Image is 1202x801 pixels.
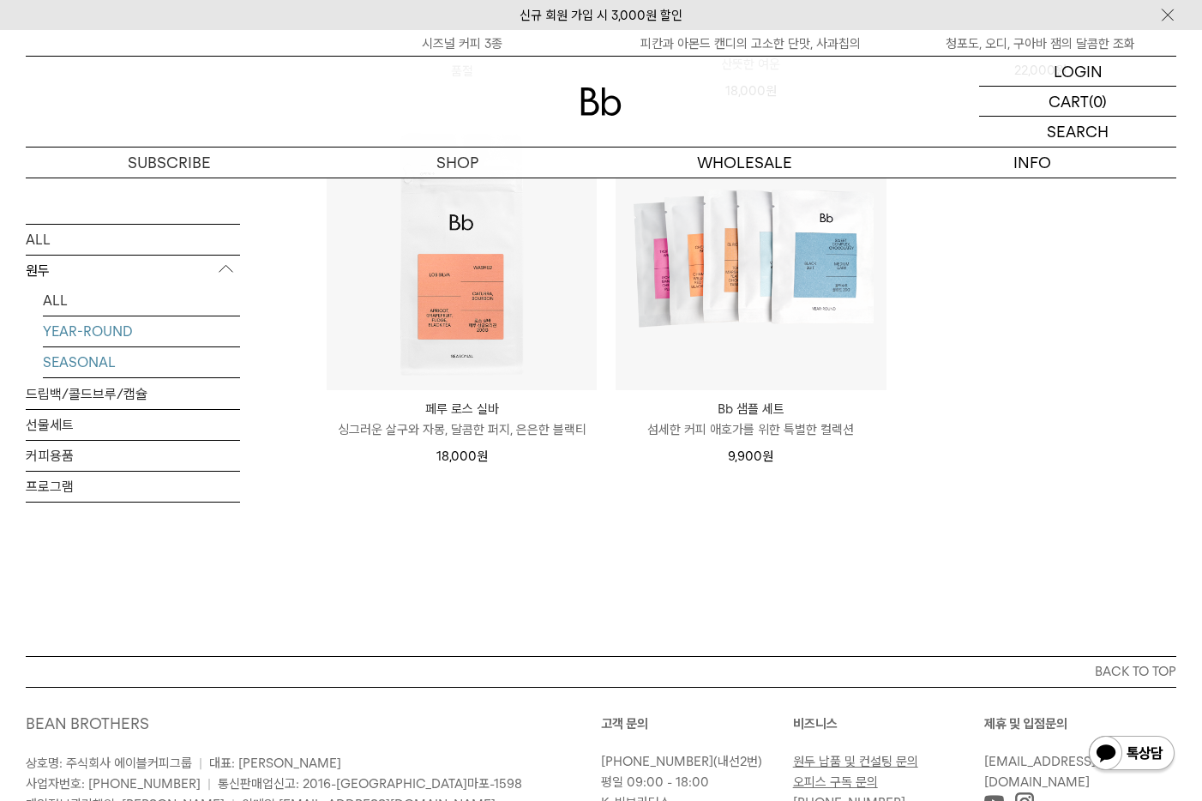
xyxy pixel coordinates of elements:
[601,714,793,734] p: 고객 문의
[601,148,889,178] p: WHOLESALE
[984,714,1176,734] p: 제휴 및 입점문의
[889,148,1177,178] p: INFO
[26,148,314,178] a: SUBSCRIBE
[979,57,1176,87] a: LOGIN
[616,399,886,419] p: Bb 샘플 세트
[26,378,240,408] a: 드립백/콜드브루/캡슐
[1047,117,1109,147] p: SEARCH
[26,409,240,439] a: 선물세트
[477,449,488,464] span: 원
[207,776,211,792] span: |
[327,419,597,440] p: 싱그러운 살구와 자몽, 달콤한 퍼지, 은은한 블랙티
[1054,57,1103,86] p: LOGIN
[327,399,597,419] p: 페루 로스 실바
[43,316,240,346] a: YEAR-ROUND
[984,754,1096,790] a: [EMAIL_ADDRESS][DOMAIN_NAME]
[616,399,886,440] a: Bb 샘플 세트 섬세한 커피 애호가를 위한 특별한 컬렉션
[26,224,240,254] a: ALL
[314,148,602,178] a: SHOP
[43,285,240,315] a: ALL
[728,449,773,464] span: 9,900
[327,120,597,390] img: 페루 로스 실바
[436,449,488,464] span: 18,000
[762,449,773,464] span: 원
[26,714,149,732] a: BEAN BROTHERS
[26,440,240,470] a: 커피용품
[327,399,597,440] a: 페루 로스 실바 싱그러운 살구와 자몽, 달콤한 퍼지, 은은한 블랙티
[26,656,1176,687] button: BACK TO TOP
[793,774,878,790] a: 오피스 구독 문의
[43,346,240,376] a: SEASONAL
[616,120,886,390] img: Bb 샘플 세트
[520,8,682,23] a: 신규 회원 가입 시 3,000원 할인
[26,756,192,771] span: 상호명: 주식회사 에이블커피그룹
[793,754,918,769] a: 원두 납품 및 컨설팅 문의
[199,756,202,771] span: |
[601,754,713,769] a: [PHONE_NUMBER]
[209,756,341,771] span: 대표: [PERSON_NAME]
[616,419,886,440] p: 섬세한 커피 애호가를 위한 특별한 컬렉션
[580,87,622,116] img: 로고
[26,776,201,792] span: 사업자번호: [PHONE_NUMBER]
[1049,87,1089,116] p: CART
[601,751,784,772] p: (내선2번)
[1089,87,1107,116] p: (0)
[26,255,240,286] p: 원두
[601,772,784,792] p: 평일 09:00 - 18:00
[793,714,985,734] p: 비즈니스
[979,87,1176,117] a: CART (0)
[26,471,240,501] a: 프로그램
[1087,734,1176,775] img: 카카오톡 채널 1:1 채팅 버튼
[218,776,522,792] span: 통신판매업신고: 2016-[GEOGRAPHIC_DATA]마포-1598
